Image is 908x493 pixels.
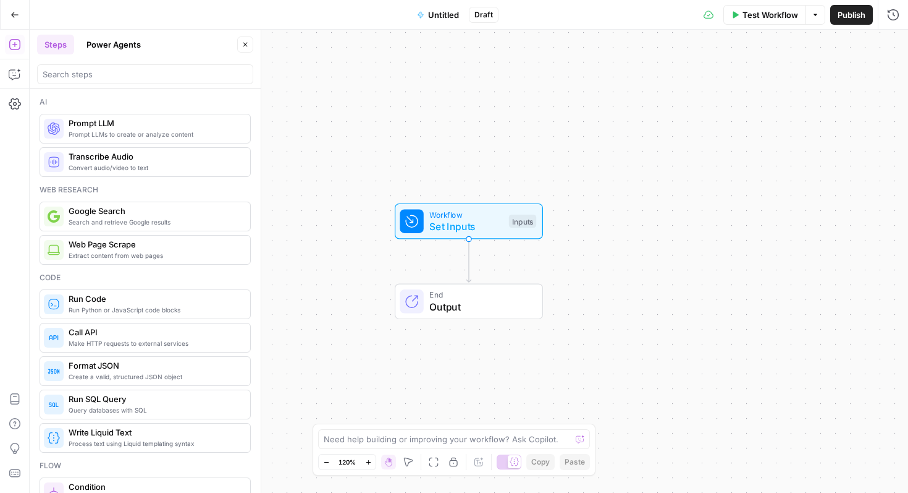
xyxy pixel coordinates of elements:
span: Set Inputs [429,219,503,234]
span: Run Python or JavaScript code blocks [69,305,240,315]
button: Paste [560,454,590,470]
span: Convert audio/video to text [69,163,240,173]
button: Copy [526,454,555,470]
span: Process text using Liquid templating syntax [69,439,240,448]
span: Prompt LLM [69,117,240,129]
span: Google Search [69,205,240,217]
span: Format JSON [69,359,240,372]
span: Draft [474,9,493,20]
div: EndOutput [354,284,584,320]
span: Search and retrieve Google results [69,217,240,227]
span: Run SQL Query [69,393,240,405]
span: Transcribe Audio [69,150,240,163]
span: Publish [838,9,865,21]
button: Test Workflow [723,5,805,25]
span: Output [429,299,530,314]
button: Untitled [410,5,466,25]
div: WorkflowSet InputsInputs [354,204,584,239]
span: Web Page Scrape [69,238,240,251]
span: Paste [565,457,585,468]
span: Write Liquid Text [69,426,240,439]
span: End [429,289,530,301]
div: Code [40,272,251,283]
span: Make HTTP requests to external services [69,338,240,348]
input: Search steps [43,68,248,80]
g: Edge from start to end [466,239,471,283]
button: Publish [830,5,873,25]
span: Query databases with SQL [69,405,240,415]
div: Flow [40,460,251,471]
button: Steps [37,35,74,54]
span: Call API [69,326,240,338]
div: Web research [40,184,251,195]
span: 120% [338,457,356,467]
span: Prompt LLMs to create or analyze content [69,129,240,139]
span: Untitled [428,9,459,21]
div: Ai [40,96,251,108]
span: Run Code [69,293,240,305]
div: Inputs [509,215,536,228]
span: Create a valid, structured JSON object [69,372,240,382]
button: Power Agents [79,35,148,54]
span: Extract content from web pages [69,251,240,260]
span: Condition [69,481,240,493]
span: Copy [531,457,550,468]
span: Test Workflow [742,9,798,21]
span: Workflow [429,208,503,220]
